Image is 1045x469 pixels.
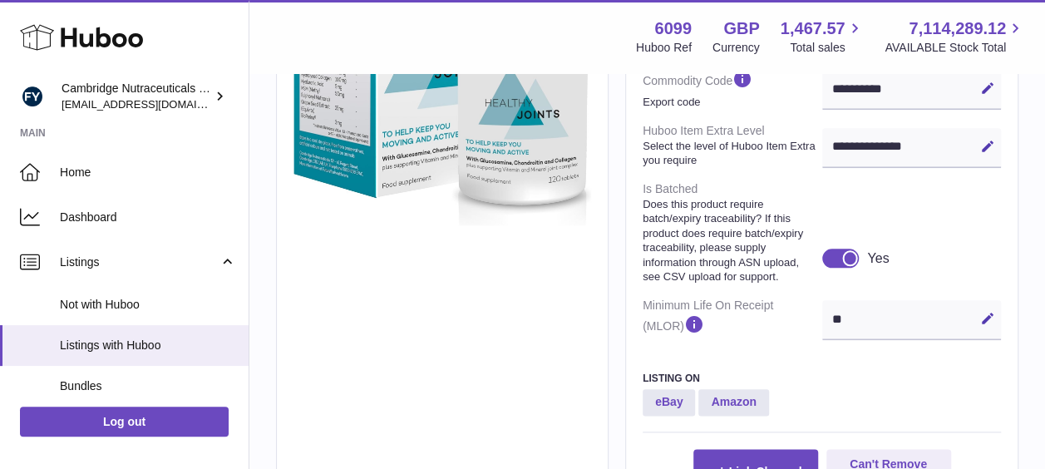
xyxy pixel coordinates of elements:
span: 1,467.57 [781,17,845,40]
span: Dashboard [60,210,236,225]
span: Home [60,165,236,180]
a: 7,114,289.12 AVAILABLE Stock Total [885,17,1025,56]
strong: eBay [643,389,695,416]
span: Listings with Huboo [60,338,236,353]
span: [EMAIL_ADDRESS][DOMAIN_NAME] [62,97,244,111]
strong: 6099 [654,17,692,40]
a: 1,467.57 Total sales [781,17,865,56]
strong: GBP [723,17,759,40]
span: Bundles [60,378,236,394]
a: Log out [20,407,229,437]
span: 7,114,289.12 [909,17,1006,40]
strong: Does this product require batch/expiry traceability? If this product does require batch/expiry tr... [643,197,818,284]
strong: Amazon [698,389,768,416]
strong: Export code [643,95,818,110]
span: AVAILABLE Stock Total [885,40,1025,56]
h3: Listing On [643,372,1001,385]
div: Currency [712,40,760,56]
div: Yes [867,249,889,268]
dt: Minimum Life On Receipt (MLOR) [643,291,822,347]
span: Listings [60,254,219,270]
dt: Is Batched [643,175,822,291]
div: Huboo Ref [636,40,692,56]
strong: Select the level of Huboo Item Extra you require [643,139,818,168]
div: Cambridge Nutraceuticals Ltd [62,81,211,112]
span: Not with Huboo [60,297,236,313]
dt: Commodity Code [643,62,822,116]
span: Total sales [790,40,864,56]
dt: Huboo Item Extra Level [643,116,822,175]
img: internalAdmin-6099@internal.huboo.com [20,84,45,109]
